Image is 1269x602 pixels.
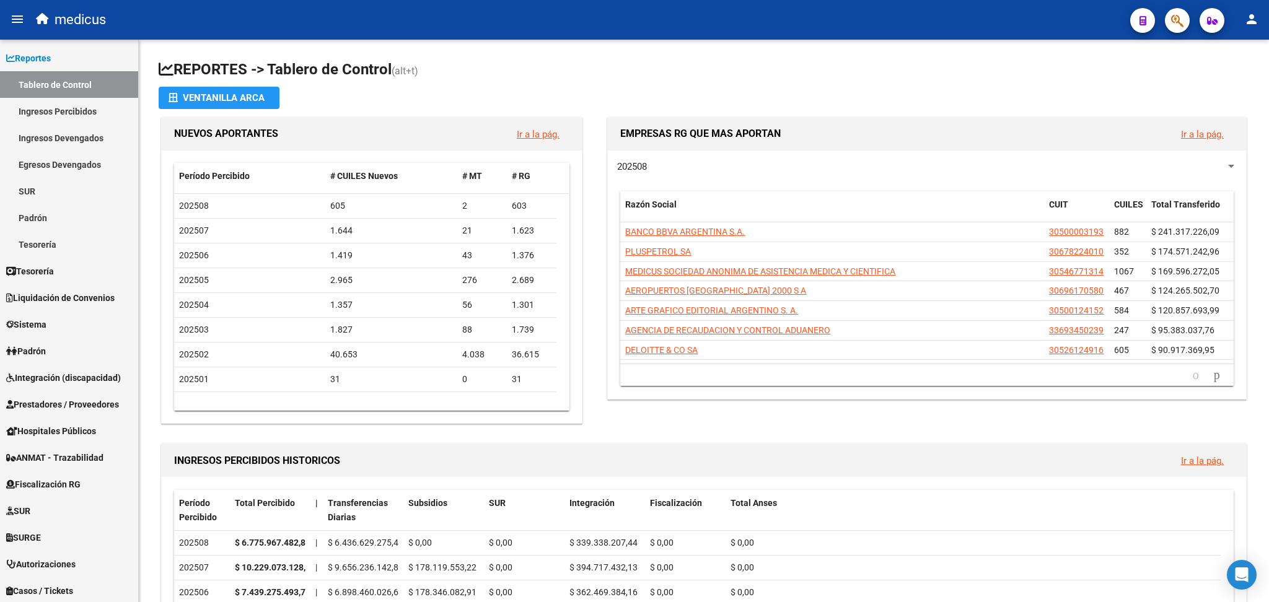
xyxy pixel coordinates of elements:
[408,498,447,508] span: Subsidios
[1181,129,1224,140] a: Ir a la pág.
[489,538,512,547] span: $ 0,00
[512,372,551,386] div: 31
[235,587,310,597] strong: $ 7.439.275.493,70
[315,498,318,508] span: |
[6,264,54,278] span: Tesorería
[174,128,278,139] span: NUEVOS APORTANTES
[731,498,777,508] span: Total Anses
[512,273,551,287] div: 2.689
[1151,345,1214,355] span: $ 90.917.369,95
[179,225,209,235] span: 202507
[230,490,310,531] datatable-header-cell: Total Percibido
[315,562,317,572] span: |
[330,273,453,287] div: 2.965
[408,562,476,572] span: $ 178.119.553,22
[6,478,81,491] span: Fiscalización RG
[512,323,551,337] div: 1.739
[1049,246,1104,256] span: 30678224010
[179,561,225,575] div: 202507
[731,562,754,572] span: $ 0,00
[330,224,453,238] div: 1.644
[6,371,121,385] span: Integración (discapacidad)
[403,490,484,531] datatable-header-cell: Subsidios
[645,490,726,531] datatable-header-cell: Fiscalización
[484,490,564,531] datatable-header-cell: SUR
[1227,560,1257,590] div: Open Intercom Messenger
[512,224,551,238] div: 1.623
[512,298,551,312] div: 1.301
[1114,345,1129,355] span: 605
[408,538,432,547] span: $ 0,00
[179,349,209,359] span: 202502
[462,248,502,263] div: 43
[625,266,895,276] span: MEDICUS SOCIEDAD ANONIMA DE ASISTENCIA MEDICA Y CIENTIFICA
[1151,246,1219,256] span: $ 174.571.242,96
[235,538,310,547] strong: $ 6.775.967.482,89
[569,587,638,597] span: $ 362.469.384,16
[462,372,502,386] div: 0
[174,455,340,466] span: INGRESOS PERCIBIDOS HISTORICOS
[650,498,702,508] span: Fiscalización
[462,273,502,287] div: 276
[323,490,403,531] datatable-header-cell: Transferencias Diarias
[512,347,551,362] div: 36.615
[330,199,453,213] div: 605
[1146,191,1233,232] datatable-header-cell: Total Transferido
[1171,449,1234,472] button: Ir a la pág.
[6,424,96,438] span: Hospitales Públicos
[6,291,115,305] span: Liquidación de Convenios
[6,504,30,518] span: SUR
[6,344,46,358] span: Padrón
[1109,191,1146,232] datatable-header-cell: CUILES
[330,171,398,181] span: # CUILES Nuevos
[625,199,677,209] span: Razón Social
[1151,227,1219,237] span: $ 241.317.226,09
[1049,345,1104,355] span: 30526124916
[1049,286,1104,295] span: 30696170580
[512,248,551,263] div: 1.376
[1208,369,1226,382] a: go to next page
[159,87,279,109] button: Ventanilla ARCA
[462,323,502,337] div: 88
[564,490,645,531] datatable-header-cell: Integración
[328,498,388,522] span: Transferencias Diarias
[1114,305,1129,315] span: 584
[6,584,73,598] span: Casos / Tickets
[1049,199,1068,209] span: CUIT
[6,531,41,544] span: SURGE
[1114,246,1129,256] span: 352
[1114,199,1143,209] span: CUILES
[6,398,119,411] span: Prestadores / Proveedores
[569,538,638,547] span: $ 339.338.207,44
[1151,266,1219,276] span: $ 169.596.272,05
[1181,455,1224,466] a: Ir a la pág.
[462,199,502,213] div: 2
[179,300,209,310] span: 202504
[462,347,502,362] div: 4.038
[617,161,647,172] span: 202508
[462,298,502,312] div: 56
[10,12,25,27] mat-icon: menu
[489,562,512,572] span: $ 0,00
[169,87,270,109] div: Ventanilla ARCA
[507,163,556,190] datatable-header-cell: # RG
[625,325,830,335] span: AGENCIA DE RECAUDACION Y CONTROL ADUANERO
[1151,325,1214,335] span: $ 95.383.037,76
[179,374,209,384] span: 202501
[512,171,530,181] span: # RG
[328,538,403,547] span: $ 6.436.629.275,45
[726,490,1221,531] datatable-header-cell: Total Anses
[330,323,453,337] div: 1.827
[569,498,615,508] span: Integración
[315,538,317,547] span: |
[1187,369,1205,382] a: go to previous page
[625,305,798,315] span: ARTE GRAFICO EDITORIAL ARGENTINO S. A.
[179,275,209,285] span: 202505
[1049,266,1104,276] span: 30546771314
[179,201,209,211] span: 202508
[6,318,46,331] span: Sistema
[650,538,674,547] span: $ 0,00
[1151,199,1220,209] span: Total Transferido
[1151,286,1219,295] span: $ 124.265.502,70
[330,347,453,362] div: 40.653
